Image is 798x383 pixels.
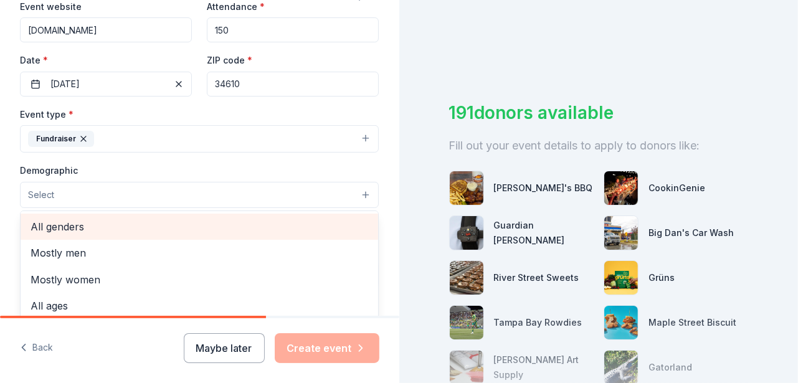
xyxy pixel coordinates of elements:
span: All ages [31,298,368,314]
button: Select [20,182,379,208]
span: Select [28,187,54,202]
div: Select [20,210,379,360]
span: Mostly men [31,245,368,261]
span: All genders [31,219,368,235]
span: Mostly women [31,272,368,288]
